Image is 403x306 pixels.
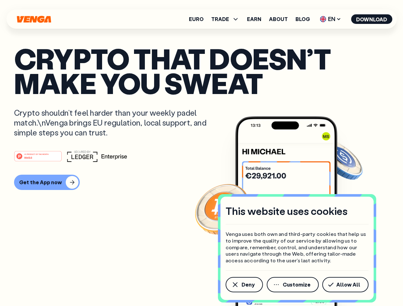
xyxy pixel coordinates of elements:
a: #1 PRODUCT OF THE MONTHWeb3 [14,155,62,163]
a: Euro [189,17,204,22]
img: flag-uk [320,16,326,22]
span: Deny [242,282,255,287]
svg: Home [16,16,52,23]
p: Crypto shouldn’t feel harder than your weekly padel match.\nVenga brings EU regulation, local sup... [14,108,216,138]
a: About [269,17,288,22]
tspan: #1 PRODUCT OF THE MONTH [24,153,49,155]
a: Blog [295,17,310,22]
button: Allow All [322,277,369,292]
span: Allow All [336,282,360,287]
img: Bitcoin [194,180,251,237]
span: TRADE [211,15,239,23]
span: TRADE [211,17,229,22]
button: Get the App now [14,175,80,190]
p: Venga uses both own and third-party cookies that help us to improve the quality of our service by... [226,231,369,264]
button: Deny [226,277,263,292]
span: EN [317,14,343,24]
a: Earn [247,17,261,22]
tspan: Web3 [24,156,32,159]
a: Get the App now [14,175,389,190]
div: Get the App now [19,179,62,186]
button: Customize [267,277,319,292]
button: Download [351,14,392,24]
span: Customize [283,282,310,287]
h4: This website uses cookies [226,204,347,218]
img: USDC coin [318,137,364,183]
p: Crypto that doesn’t make you sweat [14,46,389,95]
